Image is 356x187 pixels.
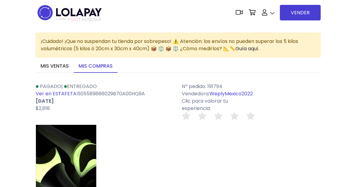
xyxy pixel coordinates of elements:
p: Vendedora: [182,90,321,97]
span: Pagado [40,83,61,90]
a: WeplyMexico2022 [210,90,253,97]
span: $2,618 [36,105,50,112]
a: Entregado [64,83,97,90]
a: Guía aquí. [235,45,259,52]
p: [DATE] [36,97,174,105]
p: Nº pedido: 191794 [182,83,321,90]
a: Mis compras [74,60,118,73]
span: Clic para valorar tu experiencia: [182,97,228,112]
div: | 605589886029B70A00HQ9A [32,83,178,120]
span: ¡Cuidado! ¡Que no suspendan tu tienda por sobrepeso! ⚠️ Atención: los envíos no pueden superar lo... [41,38,298,52]
img: logo [36,3,104,22]
span: TRENDIER [56,17,101,22]
a: Mis ventas [36,60,74,73]
span: GO [70,16,78,23]
a: Ver en ESTAFETA: [36,90,77,97]
a: VENDER [280,5,321,20]
span: POWERED BY [56,18,70,21]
